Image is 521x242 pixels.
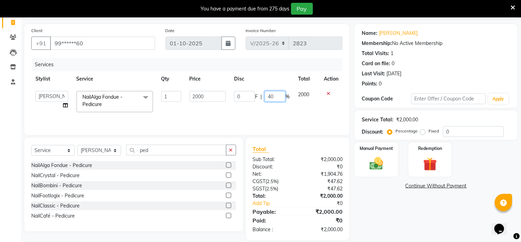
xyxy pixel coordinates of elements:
[201,5,290,13] div: You have a payment due from 275 days
[362,40,511,47] div: No Active Membership
[248,226,298,233] div: Balance :
[362,116,393,123] div: Service Total:
[291,3,313,15] button: Pay
[298,91,309,98] span: 2000
[320,71,343,87] th: Action
[267,179,278,184] span: 2.5%
[50,37,155,50] input: Search by Name/Mobile/Email/Code
[248,171,298,178] div: Net:
[428,128,439,134] label: Fixed
[395,128,418,134] label: Percentage
[362,95,411,103] div: Coupon Code
[248,192,298,200] div: Total:
[298,178,348,185] div: ₹47.62
[126,145,226,156] input: Search or Scan
[248,216,298,225] div: Paid:
[253,186,265,192] span: SGST
[255,93,258,100] span: F
[246,28,276,34] label: Invoice Number
[392,60,394,67] div: 0
[31,182,82,189] div: NailBombini - Pedicure
[166,28,175,34] label: Date
[298,163,348,171] div: ₹0
[32,58,348,71] div: Services
[362,70,385,77] div: Last Visit:
[31,192,84,199] div: NailFootlogix - Pedicure
[360,145,393,152] label: Manual Payment
[294,71,320,87] th: Total
[31,212,75,220] div: NailCafé - Pedicure
[298,192,348,200] div: ₹2,000.00
[31,172,80,179] div: NailCrystal - Pedicure
[31,71,72,87] th: Stylist
[396,116,418,123] div: ₹2,000.00
[72,71,157,87] th: Service
[267,186,277,191] span: 2.5%
[248,163,298,171] div: Discount:
[298,185,348,192] div: ₹47.62
[411,93,486,104] input: Enter Offer / Coupon Code
[386,70,401,77] div: [DATE]
[248,185,298,192] div: ( )
[391,50,393,57] div: 1
[489,94,508,104] button: Apply
[298,226,348,233] div: ₹2,000.00
[298,207,348,216] div: ₹2,000.00
[362,30,377,37] div: Name:
[248,156,298,163] div: Sub Total:
[185,71,230,87] th: Price
[298,156,348,163] div: ₹2,000.00
[286,93,290,100] span: %
[83,94,123,107] span: NailAlga Fondue - Pedicure
[31,28,42,34] label: Client
[379,80,382,88] div: 0
[260,93,262,100] span: |
[230,71,294,87] th: Disc
[102,101,105,107] a: x
[418,145,442,152] label: Redemption
[253,145,269,153] span: Total
[298,171,348,178] div: ₹1,904.76
[362,40,392,47] div: Membership:
[31,202,80,210] div: NailClassic - Pedicure
[419,156,441,173] img: _gift.svg
[157,71,185,87] th: Qty
[356,182,516,190] a: Continue Without Payment
[298,216,348,225] div: ₹0
[366,156,387,172] img: _cash.svg
[253,178,266,184] span: CGST
[362,128,383,136] div: Discount:
[362,60,390,67] div: Card on file:
[362,50,389,57] div: Total Visits:
[31,162,92,169] div: NailAlga Fondue - Pedicure
[248,178,298,185] div: ( )
[248,200,306,207] a: Add Tip
[379,30,418,37] a: [PERSON_NAME]
[31,37,51,50] button: +91
[248,207,298,216] div: Payable:
[362,80,377,88] div: Points:
[306,200,348,207] div: ₹0
[492,214,514,235] iframe: chat widget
